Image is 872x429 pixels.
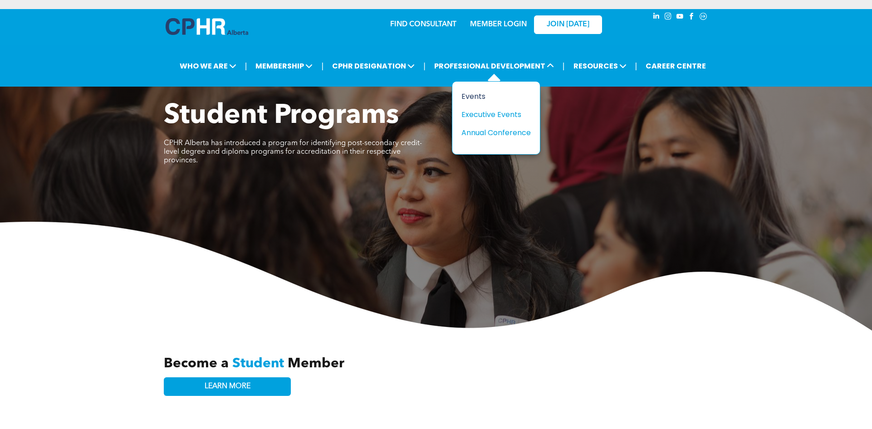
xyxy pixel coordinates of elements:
[461,109,531,120] a: Executive Events
[288,357,344,370] span: Member
[164,377,291,396] a: LEARN MORE
[663,11,673,24] a: instagram
[431,58,557,74] span: PROFESSIONAL DEVELOPMENT
[461,127,524,138] div: Annual Conference
[321,57,323,75] li: |
[698,11,708,24] a: Social network
[470,21,527,28] a: MEMBER LOGIN
[423,57,426,75] li: |
[643,58,709,74] a: CAREER CENTRE
[547,20,589,29] span: JOIN [DATE]
[534,15,602,34] a: JOIN [DATE]
[563,57,565,75] li: |
[164,102,399,130] span: Student Programs
[571,58,629,74] span: RESOURCES
[177,58,239,74] span: WHO WE ARE
[686,11,696,24] a: facebook
[166,18,248,35] img: A blue and white logo for cp alberta
[635,57,637,75] li: |
[164,140,422,164] span: CPHR Alberta has introduced a program for identifying post-secondary credit-level degree and dipl...
[390,21,456,28] a: FIND CONSULTANT
[205,382,250,391] span: LEARN MORE
[461,91,524,102] div: Events
[245,57,247,75] li: |
[461,109,524,120] div: Executive Events
[232,357,284,370] span: Student
[329,58,417,74] span: CPHR DESIGNATION
[461,127,531,138] a: Annual Conference
[164,357,229,370] span: Become a
[253,58,315,74] span: MEMBERSHIP
[461,91,531,102] a: Events
[651,11,661,24] a: linkedin
[675,11,685,24] a: youtube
